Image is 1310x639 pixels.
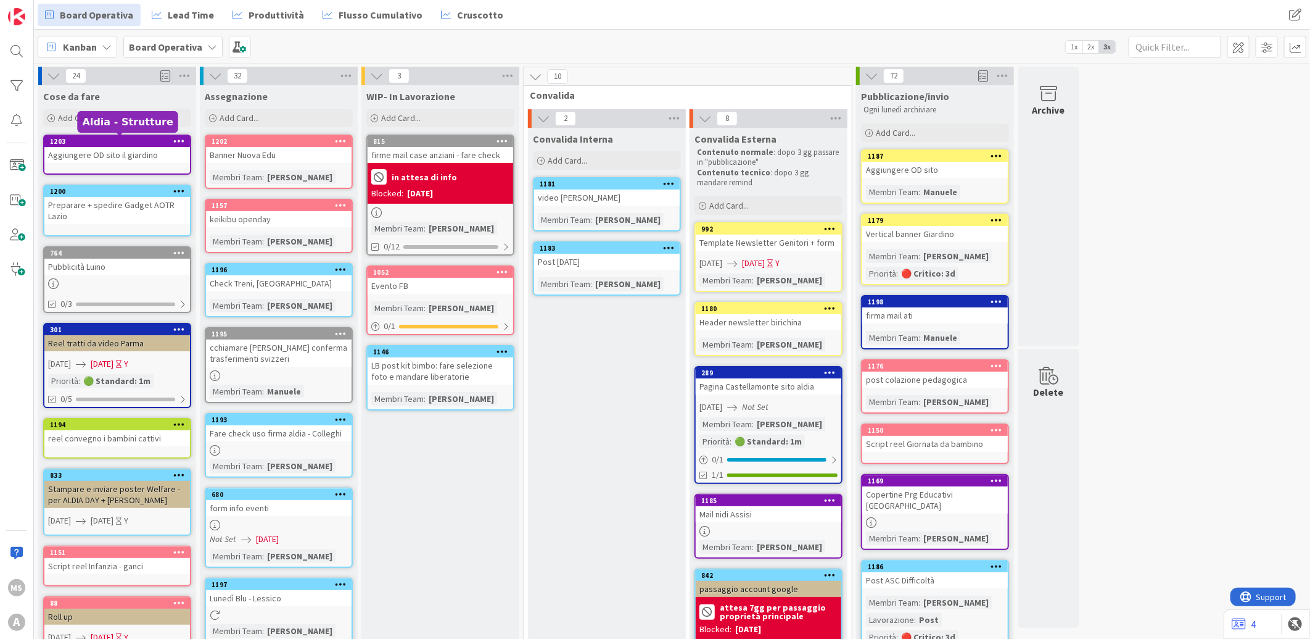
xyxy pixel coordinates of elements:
div: Membri Team [699,274,752,287]
h5: Aldia - Strutture [83,116,173,128]
div: 680 [206,489,352,500]
b: in attesa di info [392,173,457,182]
div: 1202 [206,136,352,147]
div: 1197Lunedì Blu - Lessico [206,579,352,606]
div: 301 [50,325,190,334]
div: [PERSON_NAME] [426,301,497,315]
div: Membri Team [210,549,262,563]
span: [DATE] [742,257,765,270]
div: Vertical banner Giardino [862,226,1008,242]
span: [DATE] [91,357,113,370]
span: [DATE] [48,357,71,370]
span: : [918,532,920,545]
div: Post ASC Difficoltà [862,572,1008,588]
div: 764Pubblicità Luino [44,248,190,275]
div: [PERSON_NAME] [426,392,497,406]
div: cchiamare [PERSON_NAME] conferma trasferimenti svizzeri [206,340,352,367]
div: 301 [44,324,190,335]
div: Membri Team [210,235,262,248]
div: 992Template Newsletter Genitori + form [696,223,841,251]
div: 1183 [540,244,680,253]
div: 1194 [44,419,190,430]
span: : [262,299,264,312]
div: Membri Team [538,277,590,291]
div: [PERSON_NAME] [592,213,664,227]
span: : [914,613,916,627]
div: 1195 [212,330,352,338]
div: passaggio account google [696,581,841,597]
div: Fare check uso firma aldia - Colleghi [206,425,352,441]
div: 1193Fare check uso firma aldia - Colleghi [206,414,352,441]
div: Membri Team [210,299,262,312]
div: [PERSON_NAME] [264,235,336,248]
div: reel convegno i bambini cattivi [44,430,190,446]
div: 1146 [373,348,513,356]
div: Mail nidi Assisi [696,506,841,522]
span: Add Card... [58,112,97,123]
span: 1/1 [712,469,723,482]
span: 3 [389,69,410,83]
span: : [262,170,264,184]
span: Support [26,2,56,17]
div: 1176post colazione pedagogica [862,361,1008,388]
div: Pagina Castellamonte sito aldia [696,378,841,395]
span: : [918,249,920,263]
span: Add Card... [548,155,587,166]
span: : [918,395,920,409]
div: Membri Team [699,417,752,431]
div: 680 [212,490,352,499]
div: [PERSON_NAME] [264,170,336,184]
div: Manuele [920,331,960,345]
div: 289 [696,367,841,378]
p: Ogni lunedì archiviare [863,105,1007,115]
span: : [918,331,920,345]
div: 289Pagina Castellamonte sito aldia [696,367,841,395]
span: Lead Time [168,7,214,22]
div: 1180Header newsletter birichina [696,303,841,330]
div: 1176 [862,361,1008,372]
div: 842passaggio account google [696,570,841,597]
div: keikibu openday [206,211,352,227]
span: 2 [555,111,576,126]
span: : [590,213,592,227]
div: [DATE] [407,187,433,200]
div: 88Roll up [44,598,190,625]
span: : [918,596,920,609]
div: 1187 [862,151,1008,162]
span: 32 [227,69,248,83]
div: [PERSON_NAME] [754,274,825,287]
div: 1185 [696,495,841,506]
div: Archive [1032,102,1065,117]
div: 992 [696,223,841,235]
div: Check Treni, [GEOGRAPHIC_DATA] [206,275,352,291]
div: 1176 [868,362,1008,370]
div: Lavorazione [866,613,914,627]
div: 1183 [534,243,680,254]
div: [PERSON_NAME] [754,417,825,431]
span: [DATE] [48,514,71,527]
div: 833 [44,470,190,481]
span: 0/3 [60,298,72,311]
div: Priorità [699,435,730,448]
div: 1180 [696,303,841,314]
div: Membri Team [210,624,262,638]
span: Pubblicazione/invio [861,90,949,102]
div: Membri Team [371,222,424,235]
div: 842 [696,570,841,581]
div: [PERSON_NAME] [920,596,992,609]
div: 815firme mail case anziani - fare check [368,136,513,163]
i: Not Set [742,401,768,412]
span: Produttività [249,7,304,22]
div: 1181 [540,180,680,188]
div: Membri Team [699,338,752,351]
div: Membri Team [538,213,590,227]
span: : [918,185,920,199]
span: 2x [1082,41,1099,53]
span: 1x [1066,41,1082,53]
div: 1157 [212,201,352,210]
input: Quick Filter... [1129,36,1221,58]
div: 1200 [44,186,190,197]
span: Convalida [530,89,836,101]
span: : [424,301,426,315]
div: [PERSON_NAME] [264,299,336,312]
